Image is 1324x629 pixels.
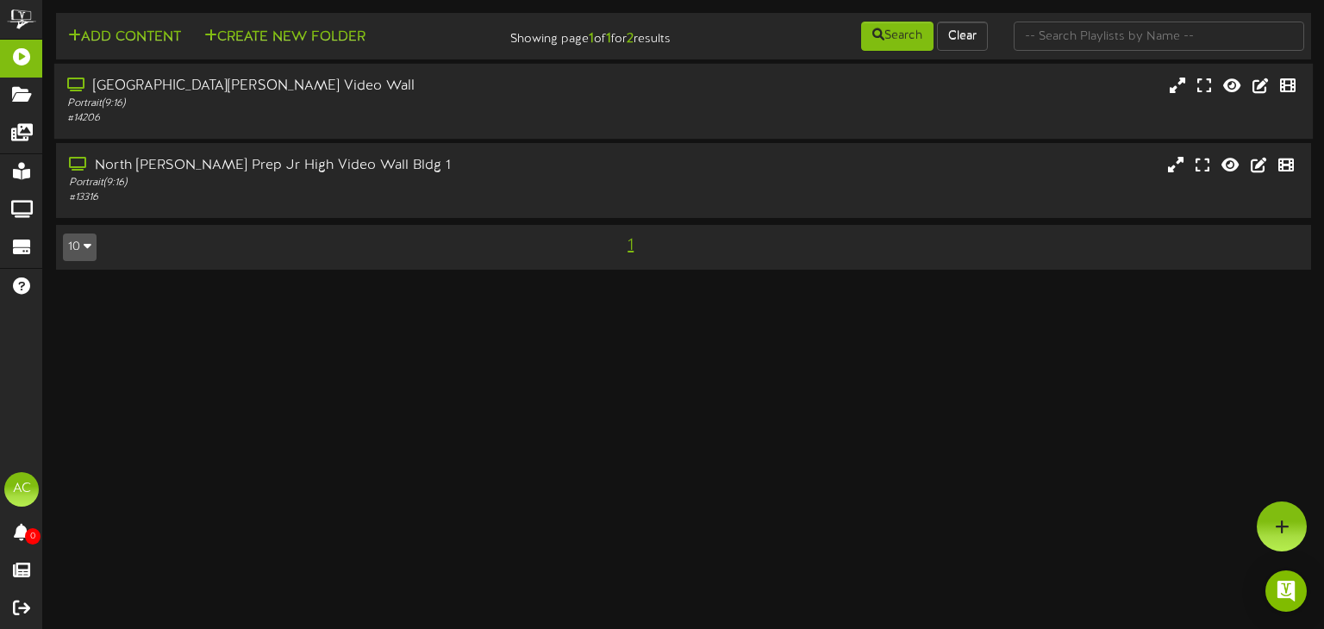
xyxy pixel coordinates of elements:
[589,31,594,47] strong: 1
[861,22,934,51] button: Search
[67,97,565,111] div: Portrait ( 9:16 )
[623,236,638,255] span: 1
[472,20,684,49] div: Showing page of for results
[4,472,39,507] div: AC
[69,176,566,190] div: Portrait ( 9:16 )
[69,156,566,176] div: North [PERSON_NAME] Prep Jr High Video Wall Bldg 1
[63,234,97,261] button: 10
[67,111,565,126] div: # 14206
[1014,22,1305,51] input: -- Search Playlists by Name --
[199,27,371,48] button: Create New Folder
[25,528,41,545] span: 0
[937,22,988,51] button: Clear
[67,77,565,97] div: [GEOGRAPHIC_DATA][PERSON_NAME] Video Wall
[1265,570,1307,612] div: Open Intercom Messenger
[63,27,186,48] button: Add Content
[627,31,634,47] strong: 2
[69,190,566,205] div: # 13316
[606,31,611,47] strong: 1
